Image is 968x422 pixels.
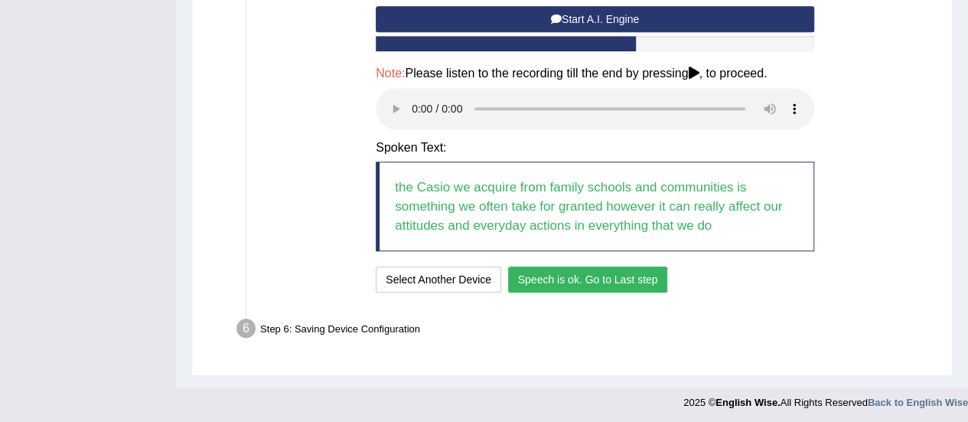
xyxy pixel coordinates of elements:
button: Start A.I. Engine [376,6,814,32]
div: Step 6: Saving Device Configuration [230,314,945,348]
button: Speech is ok. Go to Last step [508,267,668,293]
div: 2025 © All Rights Reserved [683,388,968,410]
blockquote: the Casio we acquire from family schools and communities is something we often take for granted h... [376,162,814,251]
a: Back to English Wise [868,397,968,408]
span: Note: [376,67,405,80]
strong: English Wise. [715,397,780,408]
button: Select Another Device [376,267,501,293]
h4: Please listen to the recording till the end by pressing , to proceed. [376,67,814,80]
h4: Spoken Text: [376,141,814,155]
